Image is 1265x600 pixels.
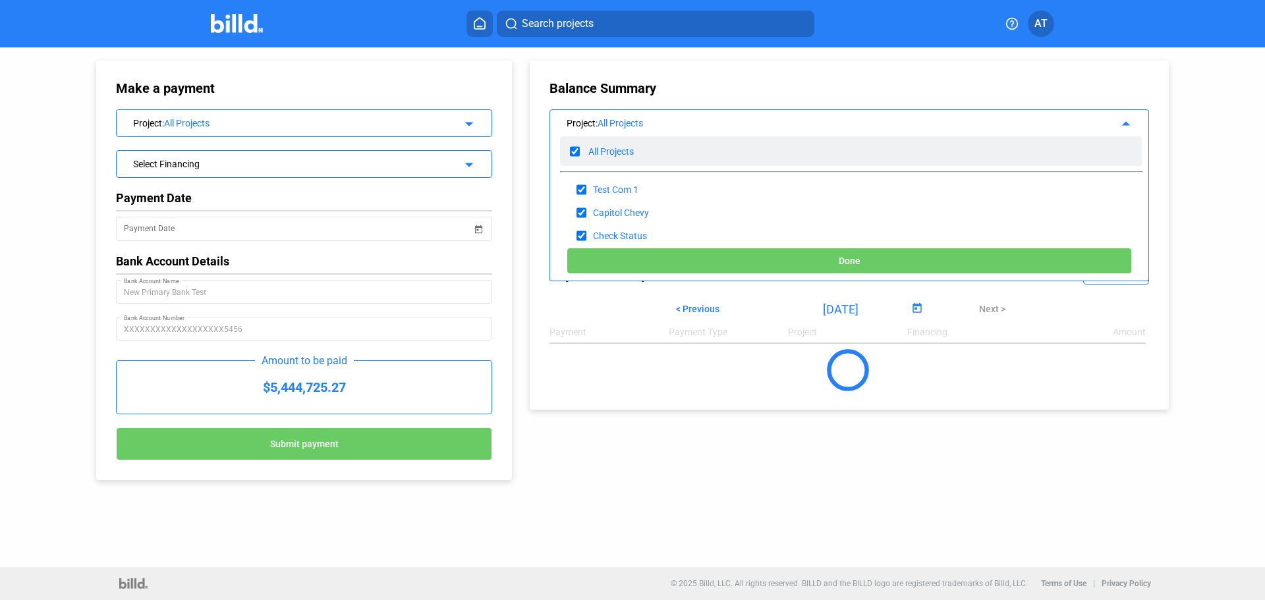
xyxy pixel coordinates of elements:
[671,579,1028,588] p: © 2025 Billd, LLC. All rights reserved. BILLD and the BILLD logo are registered trademarks of Bil...
[255,354,354,367] div: Amount to be paid
[117,361,492,414] div: $5,444,725.27
[270,439,339,450] span: Submit payment
[788,327,907,337] div: Project
[593,207,649,218] div: Capitol Chevy
[676,304,719,314] span: < Previous
[133,115,441,128] div: Project
[459,155,475,171] mat-icon: arrow_drop_down
[116,80,342,96] div: Make a payment
[666,298,729,320] button: < Previous
[522,16,594,32] span: Search projects
[211,14,263,33] img: Billd Company Logo
[908,300,926,318] button: Open calendar
[164,118,441,128] div: All Projects
[1093,579,1095,588] p: |
[549,327,669,337] div: Payment
[567,115,1075,128] div: Project
[549,80,1149,96] div: Balance Summary
[839,256,860,267] span: Done
[497,11,814,37] button: Search projects
[119,578,148,589] img: logo
[459,114,475,130] mat-icon: arrow_drop_down
[1034,16,1048,32] span: AT
[1102,579,1151,588] b: Privacy Policy
[979,304,1005,314] span: Next >
[472,215,485,228] button: Open calendar
[1113,327,1146,337] div: Amount
[588,146,634,157] div: All Projects
[669,327,788,337] div: Payment Type
[1116,114,1132,130] mat-icon: arrow_drop_up
[162,118,164,128] span: :
[969,298,1015,320] button: Next >
[598,118,1075,128] div: All Projects
[593,231,647,241] div: Check Status
[116,254,492,268] div: Bank Account Details
[907,327,1026,337] div: Financing
[596,118,598,128] span: :
[116,427,492,460] button: Submit payment
[567,248,1132,274] button: Done
[593,184,638,195] div: Test Com 1
[133,156,441,169] div: Select Financing
[1028,11,1054,37] button: AT
[116,191,492,205] div: Payment Date
[1041,579,1086,588] b: Terms of Use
